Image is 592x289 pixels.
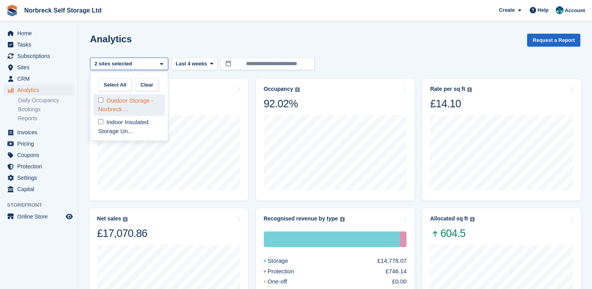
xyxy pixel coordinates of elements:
[17,51,64,61] span: Subscriptions
[123,217,128,222] img: icon-info-grey-7440780725fd019a000dd9b08b2336e03edf1995a4989e88bcd33f0948082b44.svg
[6,5,18,16] img: stora-icon-8386f47178a22dfd0bd8f6a31ec36ba5ce8667c1dd55bd0f319d3a0aa187defe.svg
[17,39,64,50] span: Tasks
[4,127,74,138] a: menu
[430,215,468,222] div: Allocated sq ft
[17,85,64,96] span: Analytics
[4,39,74,50] a: menu
[17,172,64,183] span: Settings
[527,34,580,47] button: Request a Report
[90,34,132,44] h2: Analytics
[17,150,64,161] span: Coupons
[4,184,74,195] a: menu
[17,28,64,39] span: Home
[7,201,78,209] span: Storefront
[4,150,74,161] a: menu
[17,138,64,149] span: Pricing
[17,184,64,195] span: Capital
[18,106,74,113] a: Bookings
[98,78,132,91] button: Select All
[171,58,218,70] button: Last 4 weeks
[295,87,300,92] img: icon-info-grey-7440780725fd019a000dd9b08b2336e03edf1995a4989e88bcd33f0948082b44.svg
[4,51,74,61] a: menu
[264,267,313,276] div: Protection
[4,28,74,39] a: menu
[430,97,471,110] div: £14.10
[4,85,74,96] a: menu
[430,86,465,92] div: Rate per sq ft
[4,73,74,84] a: menu
[264,256,307,266] div: Storage
[264,231,400,247] div: Storage
[385,267,407,276] div: £746.14
[264,215,338,222] div: Recognised revenue by type
[430,227,474,240] span: 604.5
[377,256,407,266] div: £14,778.07
[18,115,74,122] a: Reports
[4,211,74,222] a: menu
[4,172,74,183] a: menu
[17,127,64,138] span: Invoices
[400,231,407,247] div: Protection
[17,211,64,222] span: Online Store
[470,217,475,222] img: icon-info-grey-7440780725fd019a000dd9b08b2336e03edf1995a4989e88bcd33f0948082b44.svg
[93,60,135,68] div: 2 sites selected
[499,6,515,14] span: Create
[18,97,74,104] a: Daily Occupancy
[264,277,306,286] div: One-off
[176,60,207,68] span: Last 4 weeks
[94,94,165,116] div: Outdoor Storage - Norbreck ...
[467,87,472,92] img: icon-info-grey-7440780725fd019a000dd9b08b2336e03edf1995a4989e88bcd33f0948082b44.svg
[4,138,74,149] a: menu
[97,215,121,222] div: Net sales
[97,227,147,240] div: £17,070.86
[4,161,74,172] a: menu
[135,78,159,91] button: Clear
[556,6,563,14] img: Sally King
[4,62,74,73] a: menu
[65,212,74,221] a: Preview store
[17,62,64,73] span: Sites
[340,217,345,222] img: icon-info-grey-7440780725fd019a000dd9b08b2336e03edf1995a4989e88bcd33f0948082b44.svg
[17,73,64,84] span: CRM
[538,6,549,14] span: Help
[565,7,585,14] span: Account
[21,4,104,17] a: Norbreck Self Storage Ltd
[17,161,64,172] span: Protection
[94,116,165,137] div: Indoor Insulated Storage Un...
[264,86,293,92] div: Occupancy
[264,97,300,110] div: 92.02%
[392,277,407,286] div: £0.00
